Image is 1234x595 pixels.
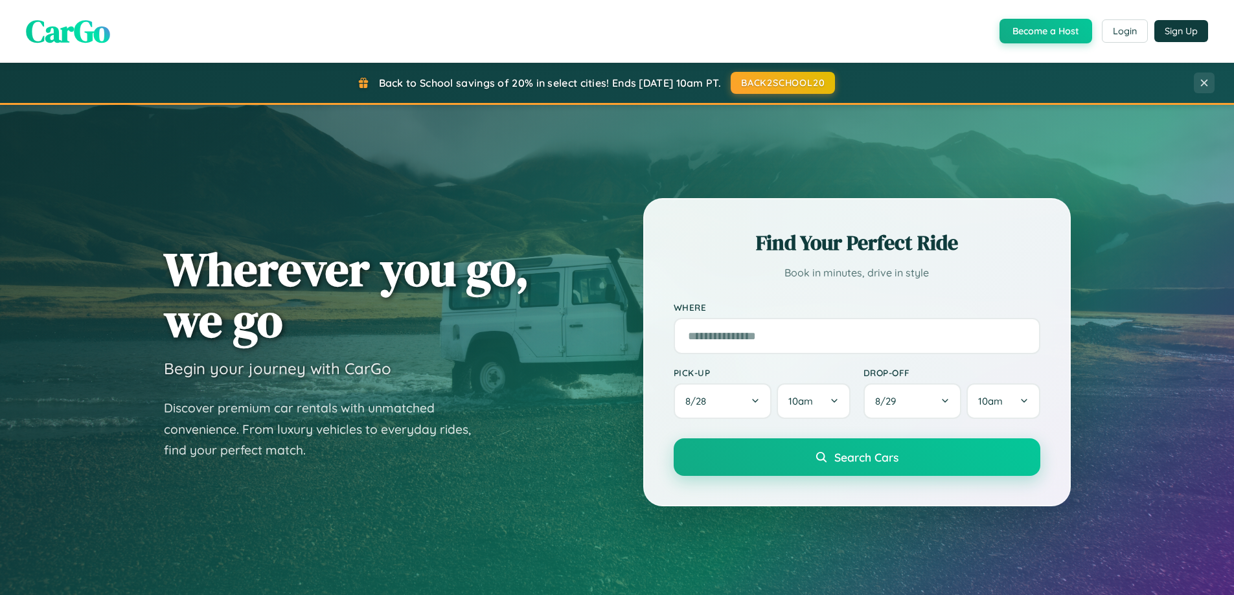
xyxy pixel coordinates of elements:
span: 10am [978,395,1003,407]
span: CarGo [26,10,110,52]
button: Search Cars [674,438,1040,476]
span: 10am [788,395,813,407]
h2: Find Your Perfect Ride [674,229,1040,257]
label: Pick-up [674,367,851,378]
button: 10am [966,383,1040,419]
span: Search Cars [834,450,898,464]
p: Book in minutes, drive in style [674,264,1040,282]
button: 8/29 [863,383,962,419]
button: BACK2SCHOOL20 [731,72,835,94]
button: Become a Host [1000,19,1092,43]
span: Back to School savings of 20% in select cities! Ends [DATE] 10am PT. [379,76,721,89]
button: Sign Up [1154,20,1208,42]
h3: Begin your journey with CarGo [164,359,391,378]
label: Drop-off [863,367,1040,378]
label: Where [674,302,1040,313]
span: 8 / 29 [875,395,902,407]
button: Login [1102,19,1148,43]
button: 8/28 [674,383,772,419]
span: 8 / 28 [685,395,713,407]
h1: Wherever you go, we go [164,243,529,346]
p: Discover premium car rentals with unmatched convenience. From luxury vehicles to everyday rides, ... [164,398,488,461]
button: 10am [777,383,850,419]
